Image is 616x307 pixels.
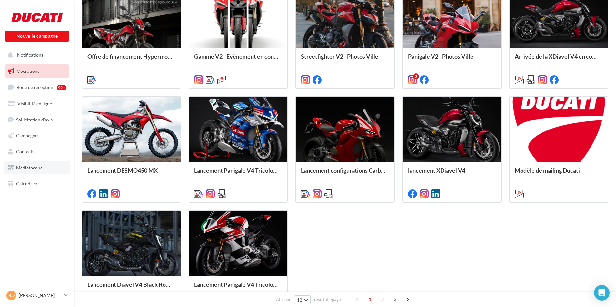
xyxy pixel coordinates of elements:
span: Sollicitation d'avis [16,117,53,122]
button: 12 [294,295,311,304]
span: Opérations [17,68,39,74]
a: Contacts [4,145,70,158]
a: Opérations [4,64,70,78]
span: 3 [390,294,400,304]
span: Boîte de réception [16,84,53,90]
span: Notifications [17,52,43,58]
button: Nouvelle campagne [5,31,69,42]
span: Afficher [276,296,291,302]
div: Lancement configurations Carbone et Carbone Pro pour la Panigale V4 [301,167,389,180]
a: Sollicitation d'avis [4,113,70,127]
a: RD [PERSON_NAME] [5,289,69,302]
a: Campagnes [4,129,70,142]
div: Lancement Panigale V4 Tricolore Italia MY25 [194,167,282,180]
div: Arrivée de la XDiavel V4 en concession [515,53,603,66]
span: résultats/page [314,296,341,302]
div: Streetfighter V2 - Photos Ville [301,53,389,66]
div: Offre de financement Hypermotard 698 Mono [87,53,175,66]
div: lancement XDiavel V4 [408,167,496,180]
span: Calendrier [16,181,38,186]
span: Contacts [16,149,34,154]
span: Campagnes [16,133,39,138]
span: 12 [297,297,303,302]
a: Calendrier [4,177,70,190]
button: Notifications [4,48,68,62]
a: Boîte de réception99+ [4,80,70,94]
div: 99+ [57,85,66,90]
div: 3 [413,73,419,79]
span: Visibilité en ligne [17,101,52,106]
span: 1 [365,294,375,304]
p: [PERSON_NAME] [19,292,62,299]
div: Lancement Panigale V4 Tricolore MY25 [194,281,282,294]
a: Visibilité en ligne [4,97,70,110]
span: Médiathèque [16,165,43,170]
span: RD [8,292,15,299]
div: Panigale V2 - Photos Ville [408,53,496,66]
div: Lancement DESMO450 MX [87,167,175,180]
div: Modèle de mailing Ducati [515,167,603,180]
div: Open Intercom Messenger [594,285,610,301]
a: Médiathèque [4,161,70,175]
span: 2 [377,294,388,304]
div: Gamme V2 - Evènement en concession [194,53,282,66]
div: Lancement Diavel V4 Black Roadster Livery [87,281,175,294]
